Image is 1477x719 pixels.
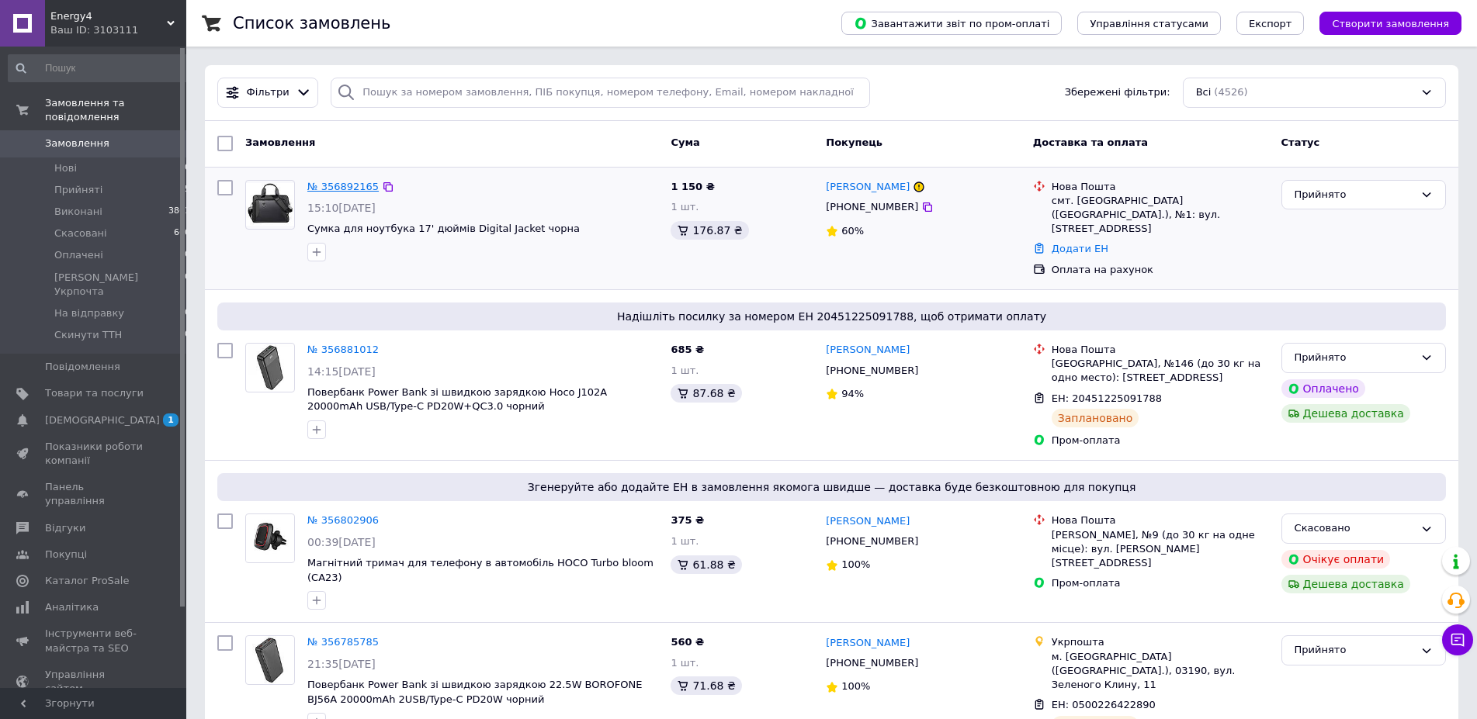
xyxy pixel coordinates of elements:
[1052,513,1269,527] div: Нова Пошта
[1052,650,1269,693] div: м. [GEOGRAPHIC_DATA] ([GEOGRAPHIC_DATA].), 03190, вул. Зеленого Клину, 11
[45,96,186,124] span: Замовлення та повідомлення
[671,384,741,403] div: 87.68 ₴
[307,181,379,192] a: № 356892165
[1281,379,1365,398] div: Оплачено
[50,23,186,37] div: Ваш ID: 3103111
[1319,12,1461,35] button: Створити замовлення
[54,306,124,320] span: На відправку
[246,516,294,562] img: Фото товару
[1052,343,1269,357] div: Нова Пошта
[823,531,921,551] div: [PHONE_NUMBER]
[1332,18,1449,29] span: Створити замовлення
[45,480,144,508] span: Панель управління
[826,180,910,195] a: [PERSON_NAME]
[1442,624,1473,655] button: Чат з покупцем
[45,574,129,588] span: Каталог ProSale
[826,514,910,529] a: [PERSON_NAME]
[45,360,120,374] span: Повідомлення
[185,271,190,299] span: 0
[1052,699,1156,710] span: ЕН: 0500226422890
[1090,18,1208,29] span: Управління статусами
[245,137,315,148] span: Замовлення
[307,557,654,583] a: Магнітний тримач для телефону в автомобіль HOCO Turbo bloom (CA23)
[307,536,376,548] span: 00:39[DATE]
[45,440,144,468] span: Показники роботи компанії
[1304,17,1461,29] a: Створити замовлення
[1033,137,1148,148] span: Доставка та оплата
[1295,520,1414,537] div: Скасовано
[185,328,190,342] span: 0
[307,636,379,648] a: № 356785785
[826,137,882,148] span: Покупець
[823,653,921,673] div: [PHONE_NUMBER]
[1249,18,1292,29] span: Експорт
[1052,434,1269,448] div: Пром-оплата
[1052,528,1269,571] div: [PERSON_NAME], №9 (до 30 кг на одне місце): вул. [PERSON_NAME][STREET_ADDRESS]
[54,205,102,219] span: Виконані
[671,657,699,669] span: 1 шт.
[1236,12,1305,35] button: Експорт
[1065,85,1170,100] span: Збережені фільтри:
[307,679,642,705] a: Повербанк Power Bank зі швидкою зарядкою 22.5W BOROFONE BJ56A 20000mAh 2USB/Type-C PD20W чорний
[307,344,379,355] a: № 356881012
[233,14,390,33] h1: Список замовлень
[45,600,99,614] span: Аналітика
[1295,642,1414,659] div: Прийнято
[671,365,699,376] span: 1 шт.
[168,205,190,219] span: 3861
[248,344,291,392] img: Фото товару
[671,514,704,526] span: 375 ₴
[1196,85,1212,100] span: Всі
[331,78,870,108] input: Пошук за номером замовлення, ПІБ покупця, номером телефону, Email, номером накладної
[224,479,1440,495] span: Згенеруйте або додайте ЕН в замовлення якомога швидше — доставка буде безкоштовною для покупця
[307,202,376,214] span: 15:10[DATE]
[185,161,190,175] span: 0
[307,658,376,670] span: 21:35[DATE]
[307,365,376,378] span: 14:15[DATE]
[1281,575,1410,593] div: Дешева доставка
[671,137,699,148] span: Cума
[163,413,179,427] span: 1
[1281,404,1410,423] div: Дешева доставка
[841,680,870,692] span: 100%
[671,535,699,547] span: 1 шт.
[307,386,607,413] span: Повербанк Power Bank зі швидкою зарядкою Hoco J102A 20000mAh USB/Type-C PD20W+QC3.0 чорний
[245,513,295,563] a: Фото товару
[245,343,295,392] a: Фото товару
[245,180,295,230] a: Фото товару
[54,161,77,175] span: Нові
[841,388,864,399] span: 94%
[823,197,921,217] div: [PHONE_NUMBER]
[671,555,741,574] div: 61.88 ₴
[307,223,580,234] a: Сумка для ноутбука 17' дюймів Digital Jacket чорна
[45,548,87,562] span: Покупці
[54,248,103,262] span: Оплачені
[1052,392,1162,404] span: ЕН: 20451225091788
[841,558,870,570] span: 100%
[174,226,190,240] span: 660
[1281,550,1391,569] div: Очікує оплати
[307,514,379,526] a: № 356802906
[45,413,160,427] span: [DEMOGRAPHIC_DATA]
[1077,12,1221,35] button: Управління статусами
[1295,350,1414,366] div: Прийнято
[1052,576,1269,590] div: Пром-оплата
[1052,409,1139,427] div: Заплановано
[1052,243,1108,254] a: Додати ЕН
[248,636,292,684] img: Фото товару
[671,201,699,213] span: 1 шт.
[45,668,144,696] span: Управління сайтом
[185,183,190,197] span: 5
[50,9,167,23] span: Energy4
[54,226,107,240] span: Скасовані
[841,12,1062,35] button: Завантажити звіт по пром-оплаті
[1281,137,1320,148] span: Статус
[245,635,295,685] a: Фото товару
[823,361,921,381] div: [PHONE_NUMBER]
[1214,86,1247,98] span: (4526)
[826,636,910,651] a: [PERSON_NAME]
[45,137,109,150] span: Замовлення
